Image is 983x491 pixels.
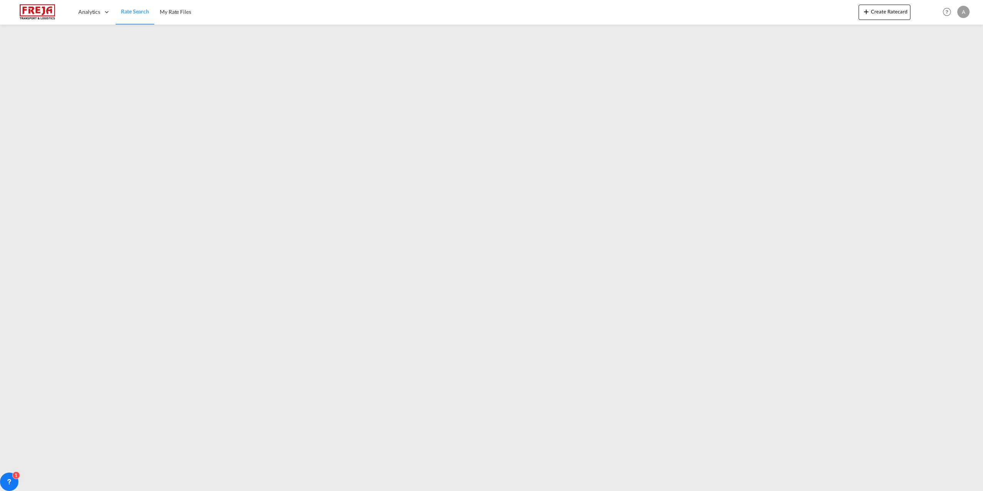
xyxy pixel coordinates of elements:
[121,8,149,15] span: Rate Search
[78,8,100,16] span: Analytics
[160,8,191,15] span: My Rate Files
[940,5,953,18] span: Help
[957,6,970,18] div: A
[940,5,957,19] div: Help
[12,3,63,21] img: 586607c025bf11f083711d99603023e7.png
[862,7,871,16] md-icon: icon-plus 400-fg
[859,5,910,20] button: icon-plus 400-fgCreate Ratecard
